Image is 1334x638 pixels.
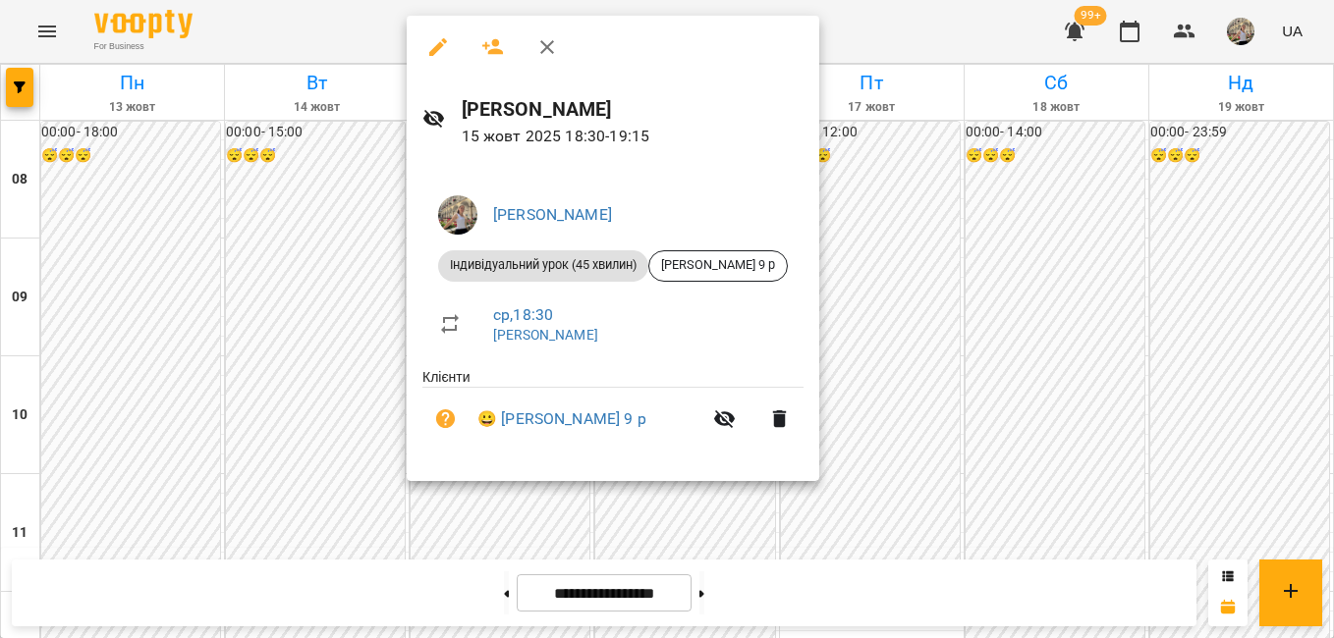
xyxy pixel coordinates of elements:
[493,205,612,224] a: [PERSON_NAME]
[462,94,804,125] h6: [PERSON_NAME]
[438,256,648,274] span: Індивідуальний урок (45 хвилин)
[477,407,646,431] a: 😀 [PERSON_NAME] 9 р
[422,367,804,458] ul: Клієнти
[438,195,477,235] img: 3b46f58bed39ef2acf68cc3a2c968150.jpeg
[493,305,553,324] a: ср , 18:30
[649,256,787,274] span: [PERSON_NAME] 9 р
[422,396,470,443] button: Візит ще не сплачено. Додати оплату?
[648,250,788,282] div: [PERSON_NAME] 9 р
[493,327,598,343] a: [PERSON_NAME]
[462,125,804,148] p: 15 жовт 2025 18:30 - 19:15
